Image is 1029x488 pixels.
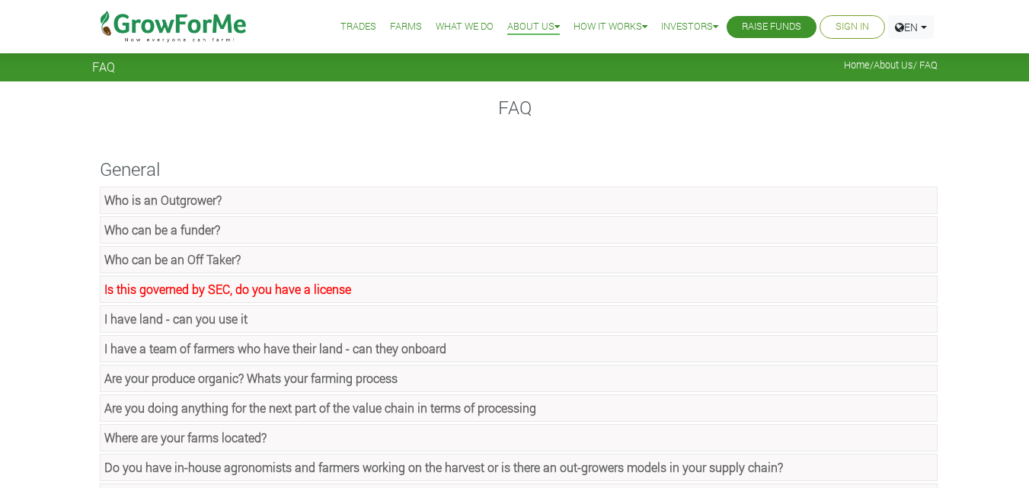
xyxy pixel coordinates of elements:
h4: FAQ [92,97,938,119]
a: Are you doing anything for the next part of the value chain in terms of processing [100,394,938,422]
a: Farms [390,19,422,35]
strong: I have land - can you use it [104,311,248,327]
h4: General [92,158,938,180]
a: Investors [661,19,718,35]
a: Who can be an Off Taker? [100,246,938,273]
strong: Who can be an Off Taker? [104,251,241,267]
a: About Us [874,59,913,71]
a: Who is an Outgrower? [100,187,938,214]
a: How it Works [574,19,647,35]
a: Home [844,59,870,71]
span: FAQ [92,59,115,74]
a: Who can be a funder? [100,216,938,244]
strong: Where are your farms located? [104,429,267,445]
strong: Are you doing anything for the next part of the value chain in terms of processing [104,400,536,416]
strong: Are your produce organic? Whats your farming process [104,370,398,386]
a: I have land - can you use it [100,305,938,333]
a: What We Do [436,19,494,35]
strong: Do you have in-house agronomists and farmers working on the harvest or is there an out-growers mo... [104,459,783,475]
a: Are your produce organic? Whats your farming process [100,365,938,392]
strong: Who can be a funder? [104,222,220,238]
a: Do you have in-house agronomists and farmers working on the harvest or is there an out-growers mo... [100,454,938,481]
a: About Us [507,19,560,35]
a: Trades [340,19,376,35]
span: / / FAQ [844,59,938,71]
strong: Who is an Outgrower? [104,192,222,208]
a: EN [888,15,934,39]
a: Is this governed by SEC, do you have a license [100,276,938,303]
a: Sign In [836,19,869,35]
strong: Is this governed by SEC, do you have a license [104,281,351,297]
a: I have a team of farmers who have their land - can they onboard [100,335,938,362]
strong: I have a team of farmers who have their land - can they onboard [104,340,446,356]
a: Raise Funds [742,19,801,35]
a: Where are your farms located? [100,424,938,451]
